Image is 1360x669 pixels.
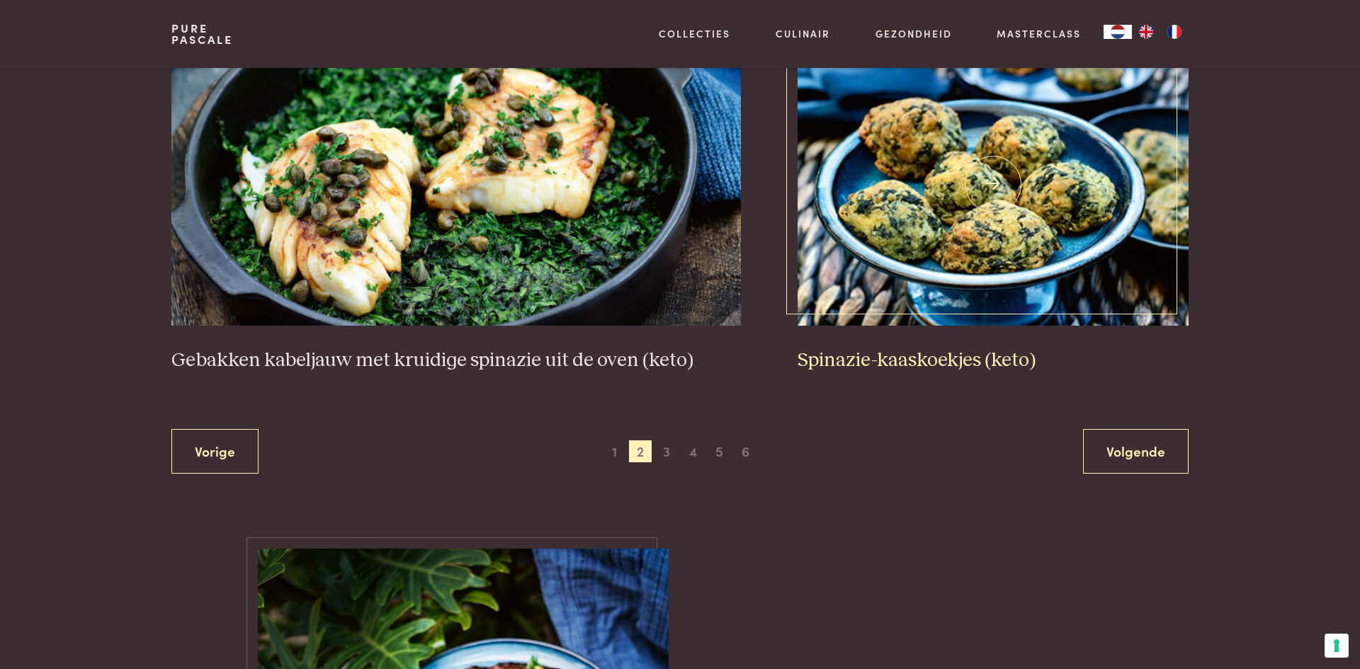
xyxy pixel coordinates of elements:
[708,440,731,463] span: 5
[1083,429,1189,474] a: Volgende
[1132,25,1160,39] a: EN
[776,26,830,41] a: Culinair
[682,440,705,463] span: 4
[1104,25,1132,39] div: Language
[1132,25,1189,39] ul: Language list
[798,42,1189,326] img: Spinazie-kaaskoekjes (keto)
[171,348,742,373] h3: Gebakken kabeljauw met kruidige spinazie uit de oven (keto)
[171,42,742,372] a: Gebakken kabeljauw met kruidige spinazie uit de oven (keto) Gebakken kabeljauw met kruidige spina...
[1104,25,1189,39] aside: Language selected: Nederlands
[798,348,1189,373] h3: Spinazie-kaaskoekjes (keto)
[171,23,233,45] a: PurePascale
[655,440,678,463] span: 3
[659,26,730,41] a: Collecties
[735,440,757,463] span: 6
[997,26,1081,41] a: Masterclass
[798,42,1189,372] a: Spinazie-kaaskoekjes (keto) Spinazie-kaaskoekjes (keto)
[1104,25,1132,39] a: NL
[171,42,742,326] img: Gebakken kabeljauw met kruidige spinazie uit de oven (keto)
[171,429,259,474] a: Vorige
[1325,634,1349,658] button: Uw voorkeuren voor toestemming voor trackingtechnologieën
[875,26,952,41] a: Gezondheid
[629,440,652,463] span: 2
[1160,25,1189,39] a: FR
[603,440,625,463] span: 1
